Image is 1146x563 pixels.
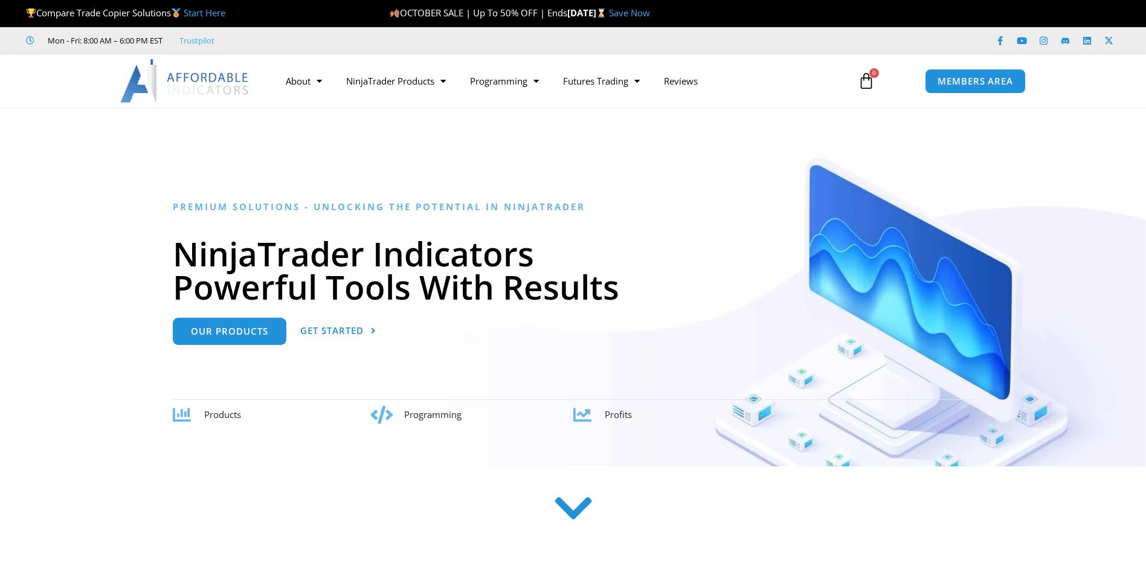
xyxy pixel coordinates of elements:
a: 0 [840,63,893,98]
a: Programming [458,67,551,95]
img: LogoAI | Affordable Indicators – NinjaTrader [120,59,250,103]
span: Profits [605,408,632,420]
a: Reviews [652,67,710,95]
span: Compare Trade Copier Solutions [26,7,225,19]
span: OCTOBER SALE | Up To 50% OFF | Ends [390,7,567,19]
h1: NinjaTrader Indicators Powerful Tools With Results [173,237,973,303]
a: MEMBERS AREA [925,69,1026,94]
span: Our Products [191,327,268,336]
a: Trustpilot [179,33,214,48]
strong: [DATE] [567,7,609,19]
span: Products [204,408,241,420]
a: NinjaTrader Products [334,67,458,95]
img: 🏆 [27,8,36,18]
span: Mon - Fri: 8:00 AM – 6:00 PM EST [45,33,163,48]
a: Our Products [173,318,286,345]
nav: Menu [274,67,844,95]
span: Programming [404,408,462,420]
a: Start Here [184,7,225,19]
span: MEMBERS AREA [938,77,1013,86]
img: 🍂 [390,8,399,18]
h6: Premium Solutions - Unlocking the Potential in NinjaTrader [173,201,973,213]
img: 🥇 [172,8,181,18]
a: Save Now [609,7,650,19]
span: 0 [869,68,879,78]
a: Futures Trading [551,67,652,95]
a: Get Started [300,318,376,345]
a: About [274,67,334,95]
span: Get Started [300,326,364,335]
img: ⌛ [597,8,606,18]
